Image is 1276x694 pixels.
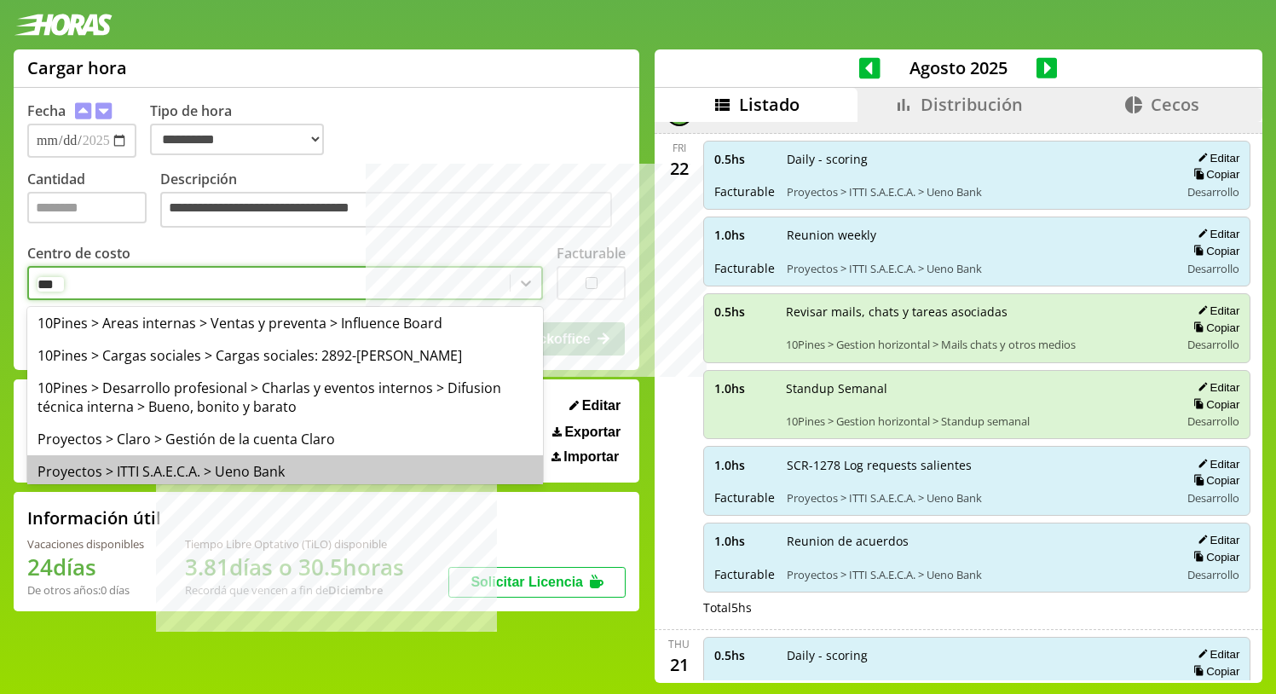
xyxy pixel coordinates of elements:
[1187,337,1239,352] span: Desarrollo
[787,227,1169,243] span: Reunion weekly
[185,536,404,552] div: Tiempo Libre Optativo (TiLO) disponible
[27,244,130,263] label: Centro de costo
[1192,151,1239,165] button: Editar
[582,398,621,414] span: Editar
[714,260,775,276] span: Facturable
[1151,93,1199,116] span: Cecos
[150,124,324,155] select: Tipo de hora
[185,552,404,582] h1: 3.81 días o 30.5 horas
[787,151,1169,167] span: Daily - scoring
[787,457,1169,473] span: SCR-1278 Log requests salientes
[1187,567,1239,582] span: Desarrollo
[27,506,161,529] h2: Información útil
[27,552,144,582] h1: 24 días
[185,582,404,598] div: Recordá que vencen a fin de
[1192,647,1239,662] button: Editar
[27,56,127,79] h1: Cargar hora
[666,651,693,679] div: 21
[714,647,775,663] span: 0.5 hs
[1188,244,1239,258] button: Copiar
[1188,167,1239,182] button: Copiar
[448,567,626,598] button: Solicitar Licencia
[714,566,775,582] span: Facturable
[564,397,626,414] button: Editar
[1187,490,1239,506] span: Desarrollo
[1188,664,1239,679] button: Copiar
[714,227,775,243] span: 1.0 hs
[160,192,612,228] textarea: Descripción
[1187,184,1239,200] span: Desarrollo
[27,339,543,372] div: 10Pines > Cargas sociales > Cargas sociales: 2892-[PERSON_NAME]
[1188,397,1239,412] button: Copiar
[714,489,775,506] span: Facturable
[787,261,1169,276] span: Proyectos > ITTI S.A.E.C.A. > Ueno Bank
[714,457,775,473] span: 1.0 hs
[787,647,1169,663] span: Daily - scoring
[787,490,1169,506] span: Proyectos > ITTI S.A.E.C.A. > Ueno Bank
[787,184,1169,200] span: Proyectos > ITTI S.A.E.C.A. > Ueno Bank
[703,599,1251,616] div: Total 5 hs
[328,582,383,598] b: Diciembre
[1188,321,1239,335] button: Copiar
[1192,304,1239,318] button: Editar
[714,151,775,167] span: 0.5 hs
[27,536,144,552] div: Vacaciones disponibles
[673,141,686,155] div: Fri
[14,14,113,36] img: logotipo
[655,122,1262,681] div: scrollable content
[27,192,147,223] input: Cantidad
[739,93,800,116] span: Listado
[786,304,1169,320] span: Revisar mails, chats y tareas asociadas
[27,170,160,232] label: Cantidad
[471,575,583,589] span: Solicitar Licencia
[1188,550,1239,564] button: Copiar
[921,93,1023,116] span: Distribución
[563,449,619,465] span: Importar
[160,170,626,232] label: Descripción
[787,533,1169,549] span: Reunion de acuerdos
[786,414,1169,429] span: 10Pines > Gestion horizontal > Standup semanal
[1192,533,1239,547] button: Editar
[27,372,543,423] div: 10Pines > Desarrollo profesional > Charlas y eventos internos > Difusion técnica interna > Bueno,...
[786,380,1169,396] span: Standup Semanal
[714,183,775,200] span: Facturable
[27,582,144,598] div: De otros años: 0 días
[786,337,1169,352] span: 10Pines > Gestion horizontal > Mails chats y otros medios
[27,307,543,339] div: 10Pines > Areas internas > Ventas y preventa > Influence Board
[880,56,1036,79] span: Agosto 2025
[668,637,690,651] div: Thu
[564,425,621,440] span: Exportar
[666,155,693,182] div: 22
[714,533,775,549] span: 1.0 hs
[547,424,626,441] button: Exportar
[27,101,66,120] label: Fecha
[150,101,338,158] label: Tipo de hora
[27,423,543,455] div: Proyectos > Claro > Gestión de la cuenta Claro
[714,304,774,320] span: 0.5 hs
[1187,414,1239,429] span: Desarrollo
[714,380,774,396] span: 1.0 hs
[1192,457,1239,471] button: Editar
[1187,261,1239,276] span: Desarrollo
[27,455,543,488] div: Proyectos > ITTI S.A.E.C.A. > Ueno Bank
[557,244,626,263] label: Facturable
[1192,380,1239,395] button: Editar
[1188,473,1239,488] button: Copiar
[1192,227,1239,241] button: Editar
[787,567,1169,582] span: Proyectos > ITTI S.A.E.C.A. > Ueno Bank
